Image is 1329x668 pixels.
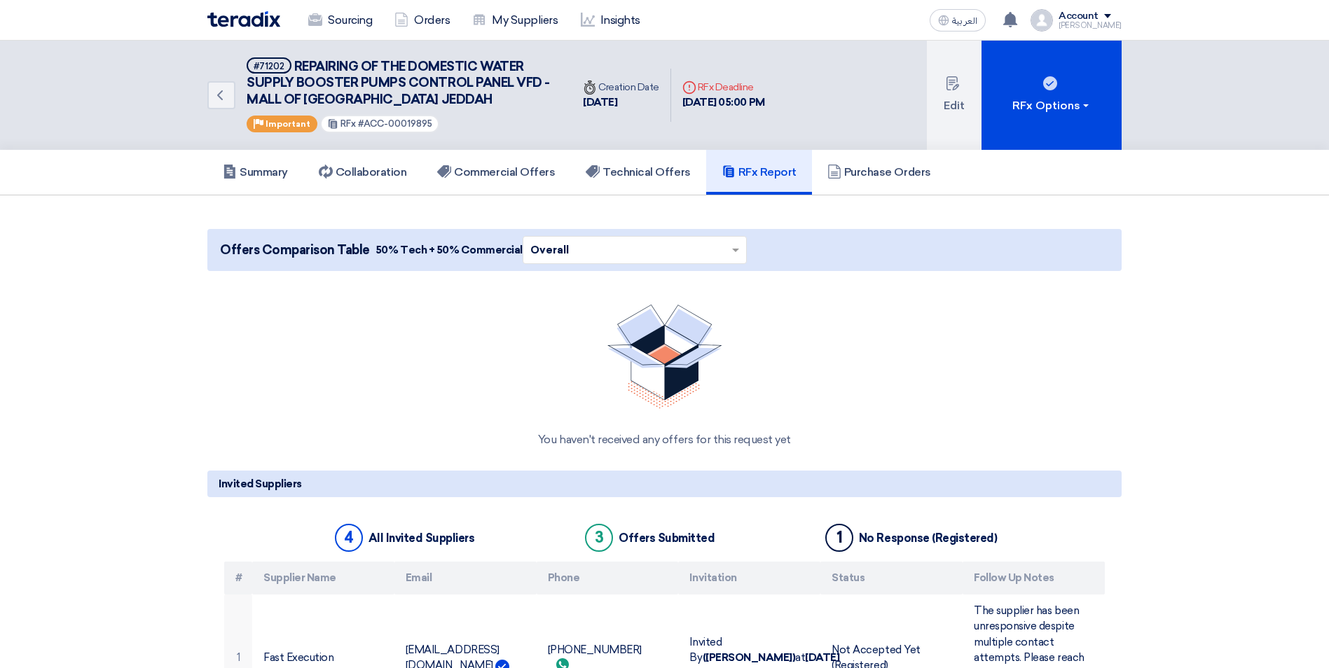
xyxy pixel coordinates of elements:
[825,524,853,552] div: 1
[461,5,569,36] a: My Suppliers
[358,118,432,129] span: #ACC-00019895
[583,80,659,95] div: Creation Date
[297,5,383,36] a: Sourcing
[335,524,363,552] div: 4
[583,95,659,111] div: [DATE]
[722,165,797,179] h5: RFx Report
[682,95,765,111] div: [DATE] 05:00 PM
[247,57,555,108] h5: REPAIRING OF THE DOMESTIC WATER SUPPLY BOOSTER PUMPS CONTROL PANEL VFD - MALL OF ARABIA JEDDAH
[703,651,796,664] b: ([PERSON_NAME])
[254,62,284,71] div: #71202
[219,476,302,492] span: Invited Suppliers
[266,119,310,129] span: Important
[963,562,1105,594] th: Follow Up Notes
[1059,22,1122,29] div: [PERSON_NAME]
[247,59,550,107] span: REPAIRING OF THE DOMESTIC WATER SUPPLY BOOSTER PUMPS CONTROL PANEL VFD - MALL OF [GEOGRAPHIC_DATA...
[224,431,1105,448] div: You haven't received any offers for this request yet
[619,531,715,545] div: Offers Submitted
[303,150,422,195] a: Collaboration
[220,241,370,260] span: Offers Comparison Table
[585,524,613,552] div: 3
[252,562,394,594] th: Supplier Name
[383,5,461,36] a: Orders
[682,80,765,95] div: RFx Deadline
[827,165,931,179] h5: Purchase Orders
[376,242,523,258] span: 50% Tech + 50% Commercial
[927,41,982,150] button: Edit
[820,562,963,594] th: Status
[394,562,537,594] th: Email
[207,11,280,27] img: Teradix logo
[340,118,356,129] span: RFx
[224,562,252,594] th: #
[570,150,705,195] a: Technical Offers
[812,150,946,195] a: Purchase Orders
[1059,11,1099,22] div: Account
[982,41,1122,150] button: RFx Options
[1012,97,1092,114] div: RFx Options
[319,165,407,179] h5: Collaboration
[369,531,475,545] div: All Invited Suppliers
[678,562,820,594] th: Invitation
[437,165,555,179] h5: Commercial Offers
[607,305,722,409] img: No Quotations Found!
[207,150,303,195] a: Summary
[1031,9,1053,32] img: profile_test.png
[537,562,679,594] th: Phone
[706,150,812,195] a: RFx Report
[223,165,288,179] h5: Summary
[859,531,997,545] div: No Response (Registered)
[930,9,986,32] button: العربية
[570,5,652,36] a: Insights
[952,16,977,26] span: العربية
[586,165,690,179] h5: Technical Offers
[422,150,570,195] a: Commercial Offers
